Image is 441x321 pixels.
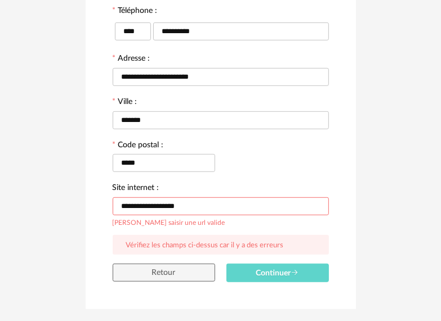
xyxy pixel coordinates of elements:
[113,98,137,108] label: Ville :
[126,242,284,249] span: Vérifiez les champs ci-dessus car il y a des erreurs
[152,269,176,277] span: Retour
[256,269,299,277] span: Continuer
[113,264,215,282] button: Retour
[113,217,225,226] div: [PERSON_NAME] saisir une url valide
[226,264,329,282] button: Continuer
[113,7,158,17] label: Téléphone :
[113,55,150,65] label: Adresse :
[113,141,164,151] label: Code postal :
[113,184,159,194] label: Site internet :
